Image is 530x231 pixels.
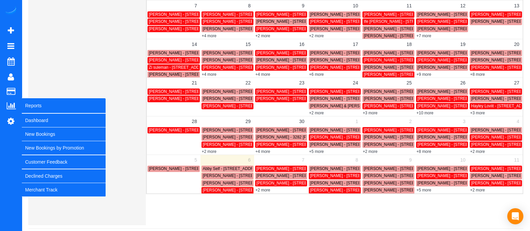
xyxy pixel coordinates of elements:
[242,78,254,88] a: 22
[203,166,263,171] span: Abby Self - [STREET_ADDRESS]
[191,155,200,165] a: 5
[256,26,332,31] span: [PERSON_NAME] - [STREET_ADDRESS]
[203,19,344,24] span: [PERSON_NAME] - [STREET_ADDRESS][PERSON_NAME][PERSON_NAME]
[191,1,200,11] a: 7
[203,26,279,31] span: [PERSON_NAME] - [STREET_ADDRESS]
[255,188,270,192] a: +2 more
[403,78,415,88] a: 25
[364,58,439,62] span: [PERSON_NAME] - [STREET_ADDRESS]
[417,19,526,24] span: [PERSON_NAME] - [STREET_ADDRESS][PERSON_NAME]
[310,12,386,17] span: [PERSON_NAME] - [STREET_ADDRESS]
[256,173,365,178] span: [PERSON_NAME] - [STREET_ADDRESS][PERSON_NAME]
[256,51,332,55] span: [PERSON_NAME] - [STREET_ADDRESS]
[403,1,415,11] a: 11
[364,26,439,31] span: [PERSON_NAME] - [STREET_ADDRESS]
[255,149,270,154] a: +4 more
[364,51,472,55] span: [PERSON_NAME] - [STREET_ADDRESS][PERSON_NAME]
[416,149,431,154] a: +8 more
[349,1,361,11] a: 10
[513,116,523,126] a: 4
[22,98,106,113] span: Reports
[460,116,469,126] a: 3
[417,128,493,132] span: [PERSON_NAME] - [STREET_ADDRESS]
[256,166,332,171] span: [PERSON_NAME] - [STREET_ADDRESS]
[188,39,200,49] a: 14
[149,96,225,101] span: [PERSON_NAME] - [STREET_ADDRESS]
[310,19,386,24] span: [PERSON_NAME] - [STREET_ADDRESS]
[416,111,433,115] a: +10 more
[417,104,493,108] span: [PERSON_NAME] - [STREET_ADDRESS]
[364,19,445,24] span: Ife [PERSON_NAME] - [STREET_ADDRESS]
[256,19,365,24] span: [PERSON_NAME] - [STREET_ADDRESS][PERSON_NAME]
[511,39,523,49] a: 20
[417,135,493,139] span: [PERSON_NAME] - [STREET_ADDRESS]
[203,89,311,94] span: [PERSON_NAME] - [STREET_ADDRESS][PERSON_NAME]
[364,181,439,185] span: [PERSON_NAME] - [STREET_ADDRESS]
[22,113,106,197] ul: Reports
[417,173,493,178] span: [PERSON_NAME] - [STREET_ADDRESS]
[256,135,414,139] span: [PERSON_NAME] - 3282 [PERSON_NAME] Dr, Marietta, Ga 30066, Marietta, GA 30066
[310,58,386,62] span: [PERSON_NAME] - [STREET_ADDRESS]
[417,58,526,62] span: [PERSON_NAME] - [STREET_ADDRESS][PERSON_NAME]
[22,141,106,155] a: New Bookings by Promotion
[416,188,431,192] a: +5 more
[149,26,225,31] span: [PERSON_NAME] - [STREET_ADDRESS]
[310,26,428,31] span: [PERSON_NAME] - [STREET_ADDRESS] Se, Marietta, GA 30067
[457,155,469,165] a: 10
[310,135,452,139] span: [PERSON_NAME] - [STREET_ADDRESS][PERSON_NAME][PERSON_NAME]
[364,142,439,147] span: [PERSON_NAME] - [STREET_ADDRESS]
[242,116,254,126] a: 29
[417,89,526,94] span: [PERSON_NAME] - [STREET_ADDRESS][PERSON_NAME]
[309,111,324,115] a: +2 more
[149,166,225,171] span: [PERSON_NAME] - [STREET_ADDRESS]
[203,51,311,55] span: [PERSON_NAME] - [STREET_ADDRESS][PERSON_NAME]
[470,72,485,77] a: +8 more
[256,58,332,62] span: [PERSON_NAME] - [STREET_ADDRESS]
[309,34,324,38] a: +2 more
[296,39,308,49] a: 16
[309,72,324,77] a: +6 more
[149,12,225,17] span: [PERSON_NAME] - [STREET_ADDRESS]
[203,135,279,139] span: [PERSON_NAME] - [STREET_ADDRESS]
[245,155,254,165] a: 6
[417,26,493,31] span: [PERSON_NAME] - [STREET_ADDRESS]
[364,188,439,192] span: [PERSON_NAME] - [STREET_ADDRESS]
[310,181,419,185] span: [PERSON_NAME] - [STREET_ADDRESS][PERSON_NAME]
[310,96,386,101] span: [PERSON_NAME] - [STREET_ADDRESS]
[364,12,439,17] span: [PERSON_NAME] - [STREET_ADDRESS]
[352,116,361,126] a: 1
[149,51,257,55] span: [PERSON_NAME] - [STREET_ADDRESS][PERSON_NAME]
[149,58,225,62] span: [PERSON_NAME] - [STREET_ADDRESS]
[203,12,378,17] span: [PERSON_NAME] - [STREET_ADDRESS], [GEOGRAPHIC_DATA], [GEOGRAPHIC_DATA] 30078
[22,155,106,169] a: Customer Feedback
[416,72,431,77] a: +9 more
[255,72,270,77] a: +4 more
[511,1,523,11] a: 13
[256,96,332,101] span: [PERSON_NAME] - [STREET_ADDRESS]
[364,89,439,94] span: [PERSON_NAME] - [STREET_ADDRESS]
[364,72,439,77] span: [PERSON_NAME] - [STREET_ADDRESS]
[470,188,485,192] a: +2 more
[149,128,225,132] span: [PERSON_NAME] - [STREET_ADDRESS]
[470,149,485,154] a: +2 more
[188,78,200,88] a: 21
[310,65,386,70] span: [PERSON_NAME] - [STREET_ADDRESS]
[310,173,386,178] span: [PERSON_NAME] - [STREET_ADDRESS]
[364,166,439,171] span: [PERSON_NAME] - [STREET_ADDRESS]
[310,104,423,108] span: [PERSON_NAME] & [PERSON_NAME] - [STREET_ADDRESS]
[149,89,257,94] span: [PERSON_NAME] - [STREET_ADDRESS][PERSON_NAME]
[256,12,332,17] span: [PERSON_NAME] - [STREET_ADDRESS]
[203,142,311,147] span: [PERSON_NAME] - [STREET_ADDRESS][PERSON_NAME]
[310,128,386,132] span: [PERSON_NAME] - [STREET_ADDRESS]
[417,96,493,101] span: [PERSON_NAME] - [STREET_ADDRESS]
[310,166,428,171] span: [PERSON_NAME] - [STREET_ADDRESS] Se, Marietta, GA 30067
[203,104,311,108] span: [PERSON_NAME] - [STREET_ADDRESS][PERSON_NAME]
[4,7,17,16] img: Automaid Logo
[363,149,377,154] a: +2 more
[417,65,493,70] span: [PERSON_NAME] - [STREET_ADDRESS]
[203,65,311,70] span: [PERSON_NAME] - [STREET_ADDRESS][PERSON_NAME]
[298,155,308,165] a: 7
[256,89,365,94] span: [PERSON_NAME] - [STREET_ADDRESS][PERSON_NAME]
[364,173,472,178] span: [PERSON_NAME] - [STREET_ADDRESS][PERSON_NAME]
[364,135,439,139] span: [PERSON_NAME] - [STREET_ADDRESS]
